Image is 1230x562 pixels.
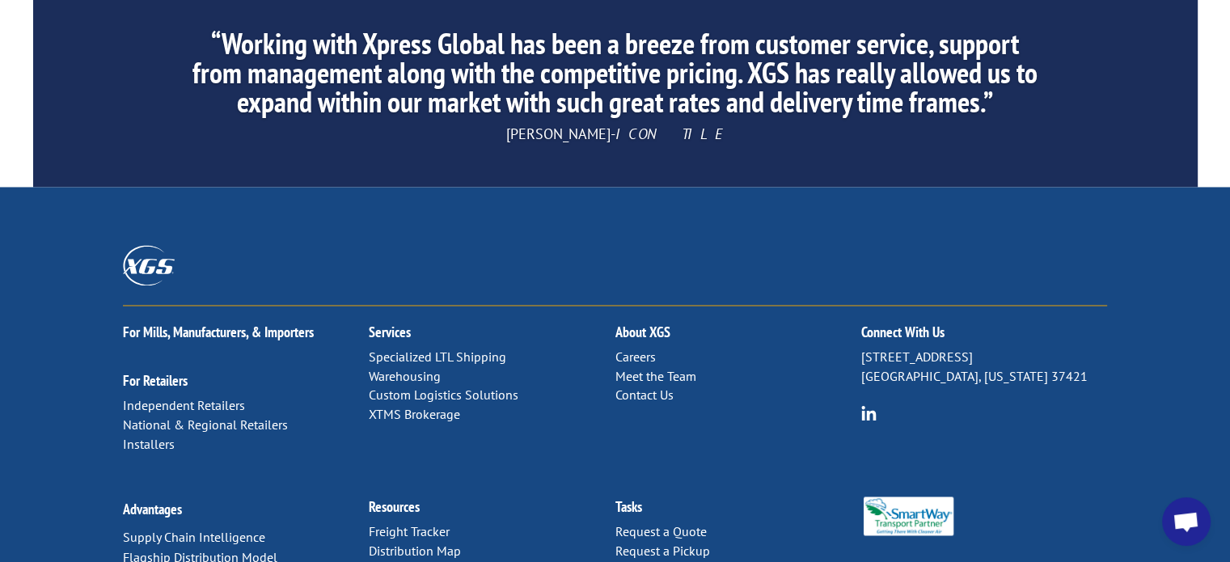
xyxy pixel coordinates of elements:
a: Specialized LTL Shipping [369,349,506,365]
a: About XGS [615,323,670,341]
a: Meet the Team [615,368,695,384]
img: Smartway_Logo [861,497,956,535]
a: Request a Pickup [615,542,709,558]
span: [PERSON_NAME] [506,125,611,143]
a: Contact Us [615,387,673,403]
a: For Mills, Manufacturers, & Importers [123,323,314,341]
a: Services [369,323,411,341]
img: XGS_Logos_ALL_2024_All_White [123,245,175,285]
h2: Connect With Us [861,325,1107,348]
a: Careers [615,349,655,365]
a: Independent Retailers [123,397,245,413]
a: Resources [369,497,420,515]
a: XTMS Brokerage [369,406,460,422]
a: Installers [123,435,175,451]
a: Advantages [123,499,182,518]
h2: Tasks [615,499,860,522]
img: group-6 [861,405,877,420]
h2: “Working with Xpress Global has been a breeze from customer service, support from management alon... [184,29,1045,125]
a: National & Regional Retailers [123,416,288,433]
span: - [611,125,615,143]
div: Open chat [1162,497,1211,546]
a: Custom Logistics Solutions [369,387,518,403]
a: Request a Quote [615,522,706,539]
span: ICON TILE [615,125,725,143]
a: For Retailers [123,371,188,390]
p: [STREET_ADDRESS] [GEOGRAPHIC_DATA], [US_STATE] 37421 [861,348,1107,387]
a: Freight Tracker [369,522,450,539]
a: Distribution Map [369,542,461,558]
a: Warehousing [369,368,441,384]
a: Supply Chain Intelligence [123,528,265,544]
